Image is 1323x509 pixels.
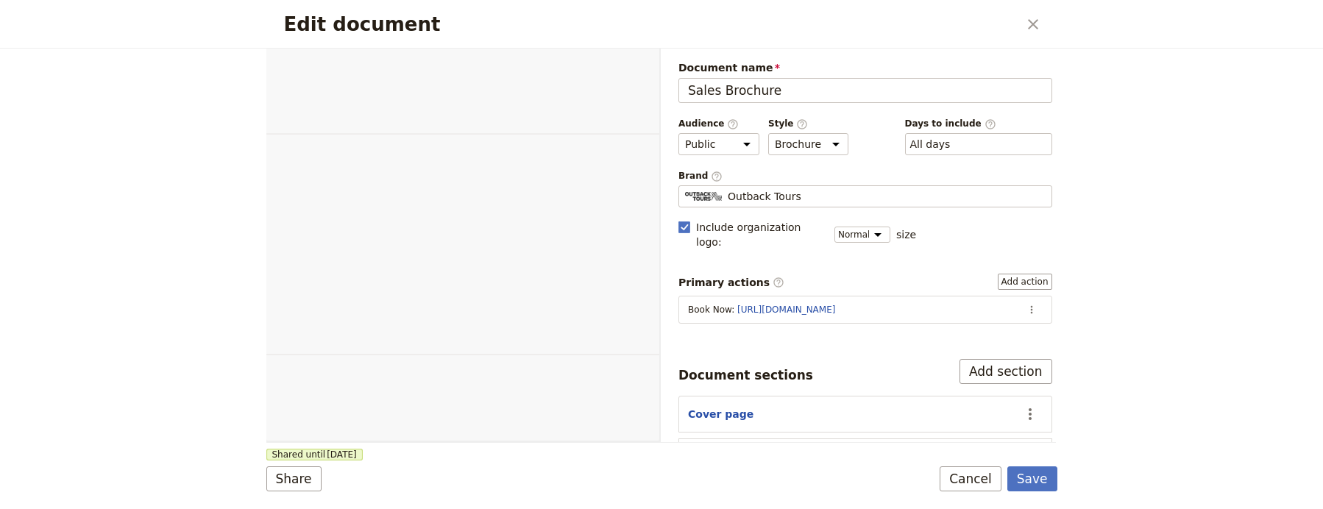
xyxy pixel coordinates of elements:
span: ​ [711,171,723,181]
button: Close dialog [1021,12,1046,37]
span: Days to include [905,118,1052,130]
span: ​ [727,118,739,129]
span: [DATE] [327,449,357,460]
a: [URL][DOMAIN_NAME] [737,305,835,315]
span: ​ [773,277,784,288]
span: ​ [796,118,808,129]
div: Book Now : [688,304,1015,316]
input: Document name [678,78,1052,103]
span: Outback Tours [728,189,801,204]
span: size [896,227,916,242]
span: Document name [678,60,1052,75]
span: Include organization logo : [696,220,826,249]
button: Actions [1018,402,1043,427]
h2: Edit document [284,13,1018,35]
button: Cover page [688,407,753,421]
div: Document sections [678,366,813,384]
span: ​ [985,118,996,129]
button: Cancel [940,466,1001,491]
span: Style [768,118,848,130]
button: Save [1007,466,1057,491]
button: Add section [960,359,1052,384]
button: Share [266,466,322,491]
span: Primary actions [678,275,784,290]
select: Audience​ [678,133,759,155]
select: Style​ [768,133,848,155]
span: Shared until [266,449,363,460]
select: size [834,227,890,243]
span: Audience [678,118,759,130]
button: Actions [1021,299,1043,321]
span: Brand [678,170,1052,182]
img: Profile [685,192,722,200]
button: Days to include​Clear input [910,137,951,152]
button: Primary actions​ [998,274,1052,290]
